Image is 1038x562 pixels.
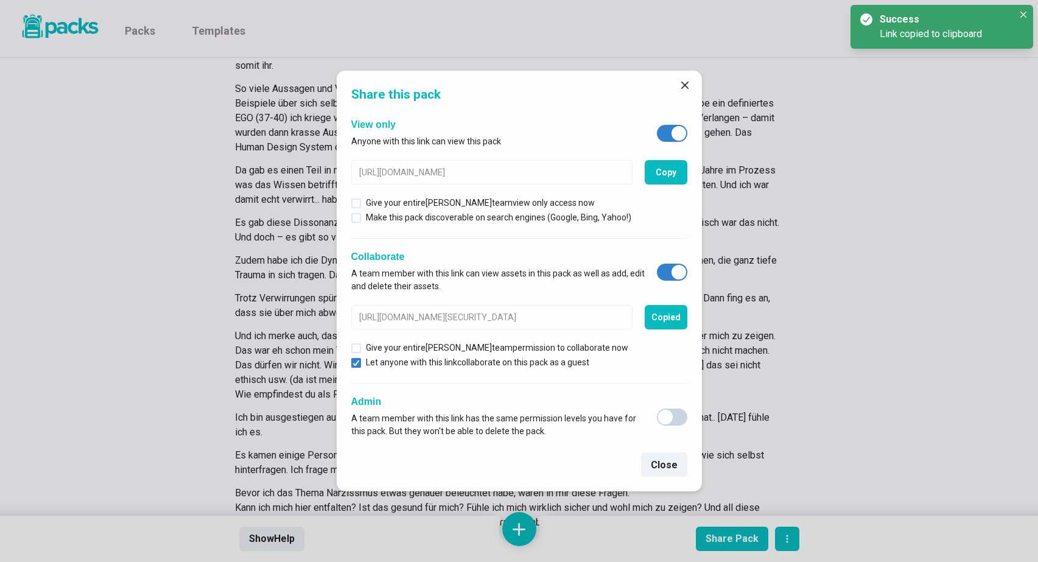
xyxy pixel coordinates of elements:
p: Anyone with this link can view this pack [351,135,501,148]
button: Close [675,76,695,95]
header: Share this pack [337,71,702,114]
button: Copy [645,160,687,184]
button: Close [641,452,687,477]
h2: View only [351,119,501,130]
button: Copied [645,305,687,329]
p: Give your entire [PERSON_NAME] team view only access now [366,197,595,209]
p: Let anyone with this link collaborate on this pack as a guest [366,356,589,369]
p: Give your entire [PERSON_NAME] team permission to collaborate now [366,342,628,354]
p: Make this pack discoverable on search engines (Google, Bing, Yahoo!) [366,211,631,224]
button: Close [1016,7,1031,22]
p: A team member with this link can view assets in this pack as well as add, edit and delete their a... [351,267,645,293]
h2: Collaborate [351,251,645,262]
div: Success [880,12,1009,27]
div: Link copied to clipboard [880,27,1014,41]
p: A team member with this link has the same permission levels you have for this pack. But they won'... [351,412,645,438]
h2: Admin [351,396,645,407]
